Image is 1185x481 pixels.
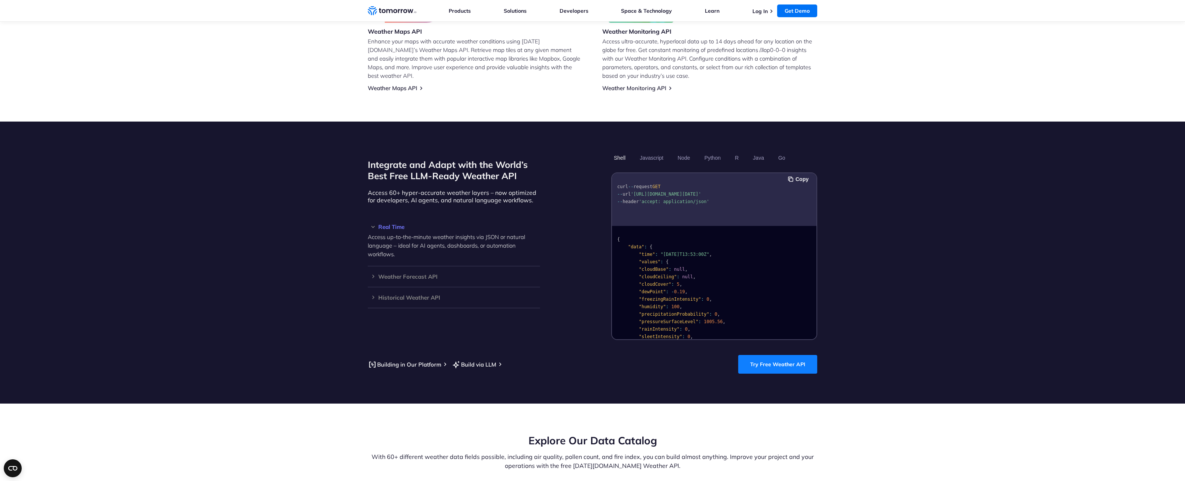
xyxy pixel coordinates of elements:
span: , [690,334,693,339]
a: Solutions [504,7,527,14]
button: Javascript [637,151,666,164]
span: "pressureSurfaceLevel" [639,319,698,324]
p: Enhance your maps with accurate weather conditions using [DATE][DOMAIN_NAME]’s Weather Maps API. ... [368,37,583,80]
span: "dewPoint" [639,289,666,294]
span: GET [652,184,661,189]
span: "precipitationProbability" [639,312,709,317]
h3: Historical Weather API [368,295,540,300]
span: : [709,312,712,317]
span: -- [617,192,622,197]
a: Weather Maps API [368,85,417,92]
span: , [685,267,688,272]
button: Open CMP widget [4,459,22,477]
h3: Weather Maps API [368,27,449,36]
span: , [679,304,682,309]
span: : [701,297,704,302]
span: , [685,289,688,294]
span: 0 [706,297,709,302]
span: null [682,274,693,279]
span: -- [617,199,622,204]
span: '[URL][DOMAIN_NAME][DATE]' [631,192,701,197]
button: Node [675,151,692,164]
span: 100 [672,304,680,309]
span: "data" [628,244,644,249]
span: : [698,319,701,324]
span: : [682,334,685,339]
span: : [655,252,658,257]
span: "[DATE]T13:53:00Z" [661,252,709,257]
span: 0 [715,312,717,317]
span: , [693,274,695,279]
p: With 60+ different weather data fields possible, including air quality, pollen count, and fire in... [368,452,817,470]
p: Access ultra-accurate, hyperlocal data up to 14 days ahead for any location on the globe for free... [602,37,817,80]
a: Log In [752,8,768,15]
span: request [633,184,652,189]
span: , [717,312,720,317]
button: Python [702,151,724,164]
span: : [661,259,663,264]
span: : [666,304,669,309]
p: Access 60+ hyper-accurate weather layers – now optimized for developers, AI agents, and natural l... [368,189,540,204]
span: : [677,274,679,279]
span: "sleetIntensity" [639,334,682,339]
span: "freezingRainIntensity" [639,297,701,302]
span: header [622,199,639,204]
h3: Weather Forecast API [368,274,540,279]
button: Java [750,151,767,164]
span: , [723,319,725,324]
span: "cloudCover" [639,282,672,287]
span: null [674,267,685,272]
span: "cloudCeiling" [639,274,677,279]
span: 1005.56 [704,319,723,324]
a: Learn [705,7,719,14]
span: { [650,244,652,249]
span: : [679,327,682,332]
span: , [709,297,712,302]
p: Access up-to-the-minute weather insights via JSON or natural language – ideal for AI agents, dash... [368,233,540,258]
h3: Real Time [368,224,540,230]
span: 5 [677,282,679,287]
span: { [617,237,620,242]
a: Building in Our Platform [368,360,441,369]
span: : [666,289,669,294]
span: - [672,289,674,294]
span: , [709,252,712,257]
span: , [688,327,690,332]
a: Build via LLM [452,360,496,369]
span: , [679,282,682,287]
span: 0 [688,334,690,339]
a: Products [449,7,471,14]
span: url [622,192,631,197]
span: "time" [639,252,655,257]
span: : [672,282,674,287]
a: Developers [560,7,588,14]
a: Get Demo [777,4,817,17]
button: Copy [788,175,811,183]
button: Shell [611,151,628,164]
span: : [644,244,647,249]
h2: Explore Our Data Catalog [368,433,817,448]
span: 0 [685,327,688,332]
span: 'accept: application/json' [639,199,709,204]
a: Home link [368,5,416,16]
span: -- [628,184,633,189]
a: Weather Monitoring API [602,85,666,92]
button: R [732,151,741,164]
span: curl [617,184,628,189]
span: "cloudBase" [639,267,669,272]
a: Try Free Weather API [738,355,817,374]
span: "rainIntensity" [639,327,679,332]
span: { [666,259,669,264]
a: Space & Technology [621,7,672,14]
h3: Weather Monitoring API [602,27,674,36]
button: Go [776,151,788,164]
span: 0.19 [674,289,685,294]
span: : [669,267,671,272]
h2: Integrate and Adapt with the World’s Best Free LLM-Ready Weather API [368,159,540,181]
span: "humidity" [639,304,666,309]
span: "values" [639,259,661,264]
